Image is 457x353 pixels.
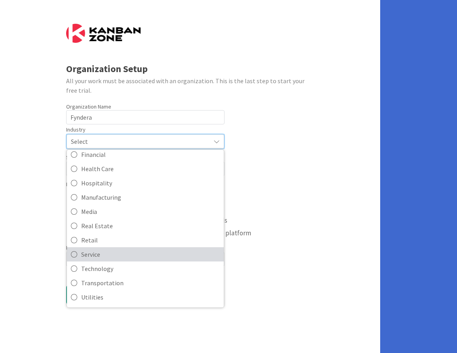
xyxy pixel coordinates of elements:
span: Health Care [81,163,220,175]
span: Real Estate [81,220,220,232]
span: Media [81,206,220,218]
span: Service [81,248,220,260]
a: Manufacturing [67,190,224,204]
a: Retail [67,233,224,247]
div: Organization Setup [66,62,314,76]
a: Real Estate [67,219,224,233]
span: Select [71,136,206,147]
button: We have multiple tools but would like to have one platform [66,227,253,239]
span: Hospitality [81,177,220,189]
button: We use another tool, but it doesn't meet our needs [66,214,230,227]
button: Create Organization [66,285,145,304]
a: Hospitality [67,176,224,190]
label: Industry [66,126,86,134]
a: Technology [67,261,224,276]
img: Kanban Zone [66,24,141,43]
span: Transportation [81,277,220,289]
span: Utilities [81,291,220,303]
label: Organization Name [66,103,111,110]
span: Technology [81,263,220,275]
label: Size [66,153,76,162]
a: Financial [67,147,224,162]
span: Retail [81,234,220,246]
a: Service [67,247,224,261]
span: Manufacturing [81,191,220,203]
a: Media [67,204,224,219]
label: How do you currently manage and measure your work? [66,180,196,189]
label: How did you hear about us? [66,244,131,252]
a: Health Care [67,162,224,176]
a: Utilities [67,290,224,304]
div: All your work must be associated with an organization. This is the last step to start your free t... [66,76,314,95]
button: We don't have a system and need one [66,189,190,201]
a: Transportation [67,276,224,290]
button: We mostly use spreadsheets, such as Excel [66,201,205,214]
span: Financial [81,149,220,160]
